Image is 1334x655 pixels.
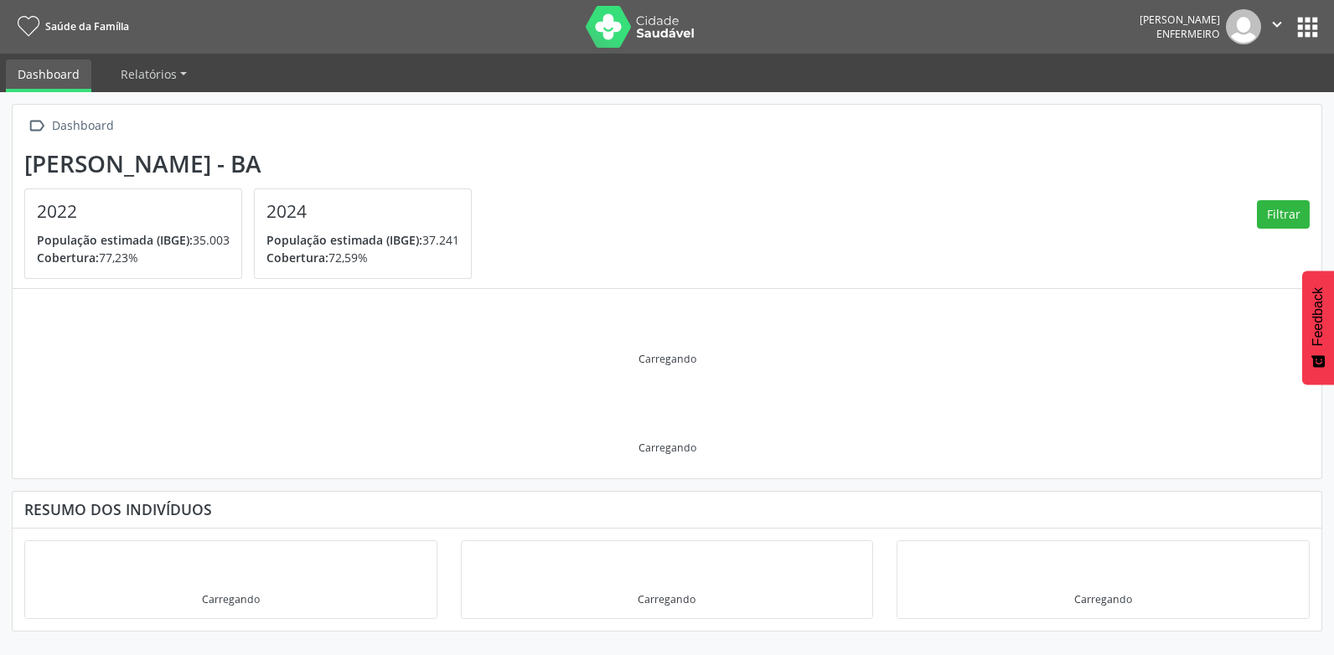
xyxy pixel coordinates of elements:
[37,201,230,222] h4: 2022
[45,19,129,34] span: Saúde da Família
[24,114,49,138] i: 
[49,114,116,138] div: Dashboard
[266,201,459,222] h4: 2024
[37,232,193,248] span: População estimada (IBGE):
[638,592,695,606] div: Carregando
[6,59,91,92] a: Dashboard
[109,59,199,89] a: Relatórios
[1311,287,1326,346] span: Feedback
[12,13,129,40] a: Saúde da Família
[266,249,459,266] p: 72,59%
[1293,13,1322,42] button: apps
[1268,15,1286,34] i: 
[1261,9,1293,44] button: 
[37,250,99,266] span: Cobertura:
[121,66,177,82] span: Relatórios
[1257,200,1310,229] button: Filtrar
[24,500,1310,518] div: Resumo dos indivíduos
[639,441,696,455] div: Carregando
[202,592,260,606] div: Carregando
[37,249,230,266] p: 77,23%
[1156,27,1220,41] span: Enfermeiro
[266,231,459,249] p: 37.241
[639,352,696,366] div: Carregando
[1302,271,1334,384] button: Feedback - Mostrar pesquisa
[266,250,328,266] span: Cobertura:
[24,150,483,178] div: [PERSON_NAME] - BA
[1140,13,1220,27] div: [PERSON_NAME]
[37,231,230,249] p: 35.003
[1226,9,1261,44] img: img
[1074,592,1132,606] div: Carregando
[24,114,116,138] a:  Dashboard
[266,232,422,248] span: População estimada (IBGE):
